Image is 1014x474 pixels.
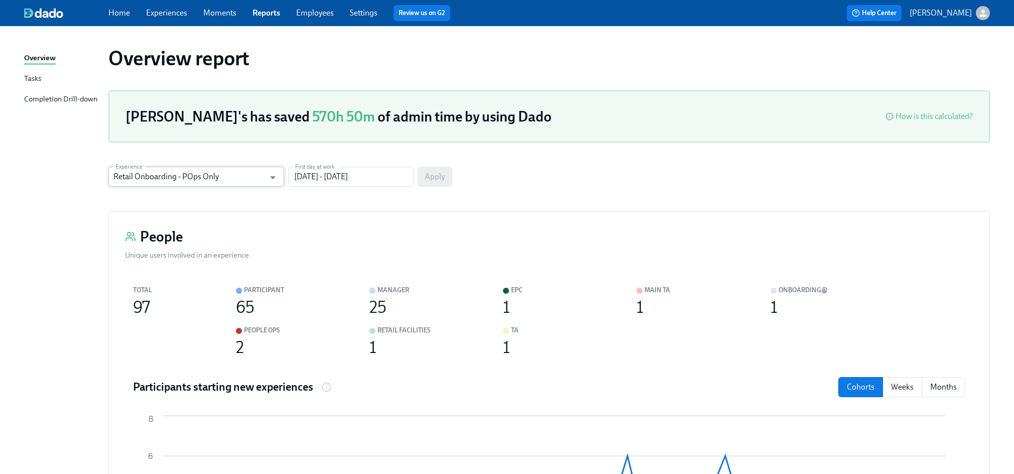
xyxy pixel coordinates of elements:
div: How is this calculated? [896,111,973,122]
p: Months [930,382,957,393]
span: Help Center [852,8,897,18]
div: 1 [503,302,510,313]
div: Manager [377,285,409,296]
button: Help Center [847,5,902,21]
tspan: 8 [149,414,153,424]
div: Overview [24,52,56,65]
button: Open [265,170,281,185]
a: Moments [203,8,236,18]
div: 97 [133,302,150,313]
p: Weeks [891,382,914,393]
svg: Number of participants that started this experience in each cohort, week or month [321,382,331,392]
a: Tasks [24,73,100,85]
button: weeks [882,377,922,397]
img: dado [24,8,63,18]
div: 1 [771,302,778,313]
a: Completion Drill-down [24,93,100,106]
a: dado [24,8,108,18]
p: [PERSON_NAME] [910,8,972,19]
div: 2 [236,342,244,353]
a: Settings [350,8,377,18]
button: [PERSON_NAME] [910,6,990,20]
a: Experiences [146,8,187,18]
a: Employees [296,8,334,18]
div: 25 [369,302,387,313]
a: Reports [252,8,280,18]
div: Tasks [24,73,41,85]
h4: Participants starting new experiences [133,380,313,395]
h1: Overview report [108,46,249,70]
a: Home [108,8,130,18]
div: Participant [244,285,284,296]
span: 570h 50m [312,108,375,125]
a: Review us on G2 [399,8,445,18]
div: 65 [236,302,255,313]
div: 1 [369,342,376,353]
div: Onboarding@ [779,285,828,296]
div: People Ops [244,325,280,336]
tspan: 6 [148,451,153,461]
div: EPC [511,285,523,296]
h3: People [140,227,183,246]
div: 1 [503,342,510,353]
div: Unique users involved in an experience [125,250,249,261]
div: Retail Facilities [377,325,430,336]
div: TA [511,325,519,336]
h3: [PERSON_NAME]'s has saved of admin time by using Dado [125,107,552,126]
div: 1 [637,302,644,313]
div: date filter [838,377,965,397]
div: Main TA [645,285,670,296]
button: months [922,377,965,397]
button: cohorts [838,377,883,397]
div: Total [133,285,152,296]
button: Review us on G2 [394,5,450,21]
p: Cohorts [847,382,874,393]
a: Overview [24,52,100,65]
div: Completion Drill-down [24,93,97,106]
